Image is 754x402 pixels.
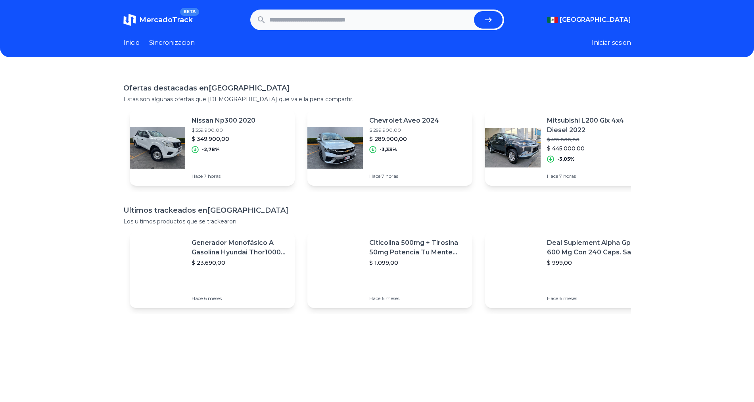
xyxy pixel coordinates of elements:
p: Nissan Np300 2020 [192,116,255,125]
p: Mitsubishi L200 Glx 4x4 Diesel 2022 [547,116,644,135]
img: Featured image [130,242,185,298]
a: Featured imageGenerador Monofásico A Gasolina Hyundai Thor10000 P 11.5 Kw$ 23.690,00Hace 6 meses [130,232,295,308]
span: [GEOGRAPHIC_DATA] [560,15,631,25]
p: $ 1.099,00 [369,259,466,267]
img: Featured image [130,120,185,175]
p: $ 459.000,00 [547,137,644,143]
p: $ 289.900,00 [369,135,439,143]
a: Featured imageChevrolet Aveo 2024$ 299.900,00$ 289.900,00-3,33%Hace 7 horas [307,110,472,186]
p: Estas son algunas ofertas que [DEMOGRAPHIC_DATA] que vale la pena compartir. [123,95,631,103]
p: $ 349.900,00 [192,135,255,143]
img: Featured image [485,242,541,298]
p: -2,78% [202,146,220,153]
span: MercadoTrack [139,15,193,24]
a: Featured imageCiticolina 500mg + Tirosina 50mg Potencia Tu Mente (120caps) Sabor Sin Sabor$ 1.099... [307,232,472,308]
img: Mexico [547,17,558,23]
span: BETA [180,8,199,16]
a: Featured imageMitsubishi L200 Glx 4x4 Diesel 2022$ 459.000,00$ 445.000,00-3,05%Hace 7 horas [485,110,650,186]
button: [GEOGRAPHIC_DATA] [547,15,631,25]
p: Hace 6 meses [192,295,288,302]
p: Hace 7 horas [547,173,644,179]
p: $ 999,00 [547,259,644,267]
a: MercadoTrackBETA [123,13,193,26]
img: MercadoTrack [123,13,136,26]
a: Inicio [123,38,140,48]
p: -3,33% [380,146,397,153]
a: Featured imageDeal Suplement Alpha Gpc 600 Mg Con 240 Caps. Salud Cerebral Sabor S/n$ 999,00Hace ... [485,232,650,308]
p: $ 23.690,00 [192,259,288,267]
p: Hace 6 meses [369,295,466,302]
p: $ 359.900,00 [192,127,255,133]
p: Hace 6 meses [547,295,644,302]
p: Hace 7 horas [369,173,439,179]
p: Los ultimos productos que se trackearon. [123,217,631,225]
h1: Ofertas destacadas en [GEOGRAPHIC_DATA] [123,83,631,94]
img: Featured image [485,120,541,175]
p: -3,05% [557,156,575,162]
p: Hace 7 horas [192,173,255,179]
p: Generador Monofásico A Gasolina Hyundai Thor10000 P 11.5 Kw [192,238,288,257]
p: $ 299.900,00 [369,127,439,133]
p: $ 445.000,00 [547,144,644,152]
img: Featured image [307,242,363,298]
p: Chevrolet Aveo 2024 [369,116,439,125]
img: Featured image [307,120,363,175]
a: Sincronizacion [149,38,195,48]
button: Iniciar sesion [592,38,631,48]
a: Featured imageNissan Np300 2020$ 359.900,00$ 349.900,00-2,78%Hace 7 horas [130,110,295,186]
p: Citicolina 500mg + Tirosina 50mg Potencia Tu Mente (120caps) Sabor Sin Sabor [369,238,466,257]
p: Deal Suplement Alpha Gpc 600 Mg Con 240 Caps. Salud Cerebral Sabor S/n [547,238,644,257]
h1: Ultimos trackeados en [GEOGRAPHIC_DATA] [123,205,631,216]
